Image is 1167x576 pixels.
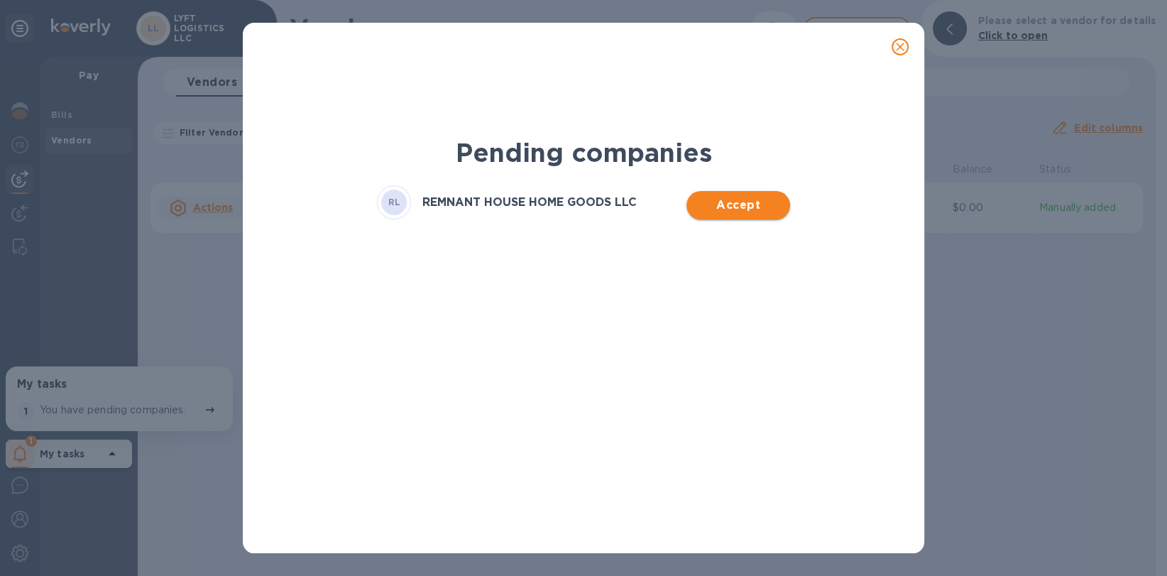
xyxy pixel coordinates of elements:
[686,191,789,219] button: Accept
[422,196,637,210] h3: REMNANT HOUSE HOME GOODS LLC
[388,197,400,207] b: RL
[698,197,778,214] span: Accept
[455,137,711,168] b: Pending companies
[883,30,917,64] button: close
